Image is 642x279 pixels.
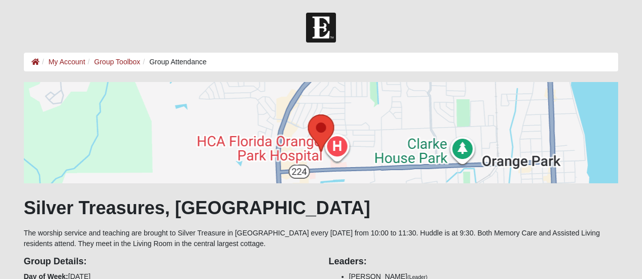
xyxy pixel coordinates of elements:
[24,256,314,267] h4: Group Details:
[140,57,207,67] li: Group Attendance
[94,58,141,66] a: Group Toolbox
[329,256,619,267] h4: Leaders:
[24,197,619,219] h1: Silver Treasures, [GEOGRAPHIC_DATA]
[306,13,336,43] img: Church of Eleven22 Logo
[48,58,85,66] a: My Account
